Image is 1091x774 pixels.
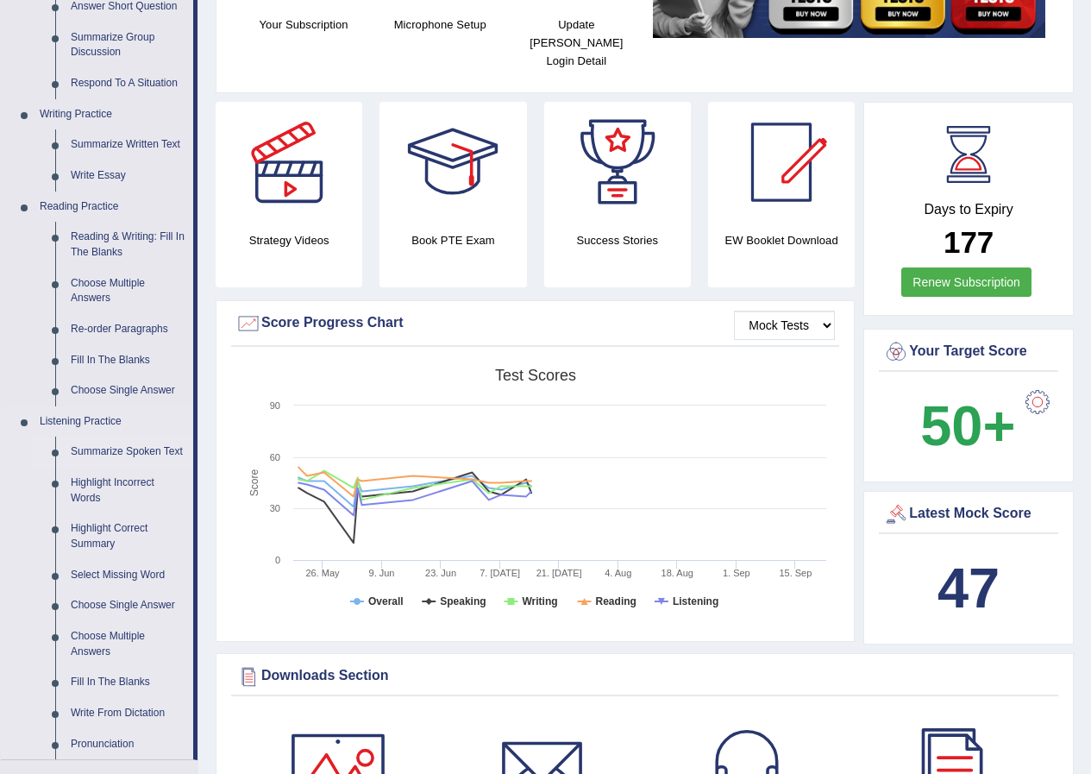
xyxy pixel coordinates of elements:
div: Your Target Score [883,339,1054,365]
a: Reading & Writing: Fill In The Blanks [63,222,193,267]
tspan: Reading [596,595,636,607]
h4: Success Stories [544,231,691,249]
tspan: Test scores [495,367,576,384]
tspan: Writing [522,595,557,607]
h4: Microphone Setup [380,16,499,34]
text: 30 [270,503,280,513]
a: Write Essay [63,160,193,192]
b: 50+ [920,394,1015,457]
tspan: 7. [DATE] [480,568,520,578]
tspan: 26. May [305,568,340,578]
a: Choose Multiple Answers [63,268,193,314]
a: Choose Single Answer [63,375,193,406]
a: Fill In The Blanks [63,345,193,376]
text: 60 [270,452,280,463]
a: Summarize Written Text [63,129,193,160]
a: Summarize Group Discussion [63,22,193,68]
h4: Update [PERSON_NAME] Login Detail [517,16,636,70]
div: Score Progress Chart [235,311,835,337]
a: Summarize Spoken Text [63,437,193,468]
text: 90 [270,400,280,411]
a: Re-order Paragraphs [63,314,193,345]
a: Fill In The Blanks [63,667,193,698]
a: Writing Practice [32,99,193,130]
tspan: 23. Jun [425,568,456,578]
a: Write From Dictation [63,698,193,729]
a: Choose Single Answer [63,590,193,621]
h4: Days to Expiry [883,202,1054,217]
tspan: 21. [DATE] [536,568,582,578]
a: Choose Multiple Answers [63,621,193,667]
tspan: 15. Sep [779,568,812,578]
h4: Book PTE Exam [379,231,526,249]
a: Highlight Correct Summary [63,513,193,559]
b: 47 [937,557,1000,620]
h4: EW Booklet Download [708,231,855,249]
a: Highlight Incorrect Words [63,468,193,513]
a: Reading Practice [32,192,193,223]
div: Downloads Section [235,664,1054,689]
h4: Your Subscription [244,16,363,34]
tspan: Listening [673,595,718,607]
a: Renew Subscription [901,267,1031,297]
b: 177 [944,225,994,259]
tspan: Speaking [440,595,486,607]
a: Select Missing Word [63,560,193,591]
a: Respond To A Situation [63,68,193,99]
a: Pronunciation [63,729,193,760]
text: 0 [275,555,280,565]
tspan: 1. Sep [723,568,750,578]
tspan: 18. Aug [661,568,693,578]
tspan: 9. Jun [369,568,395,578]
div: Latest Mock Score [883,501,1054,527]
tspan: Overall [368,595,404,607]
tspan: Score [248,469,260,497]
tspan: 4. Aug [605,568,631,578]
h4: Strategy Videos [216,231,362,249]
a: Listening Practice [32,406,193,437]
